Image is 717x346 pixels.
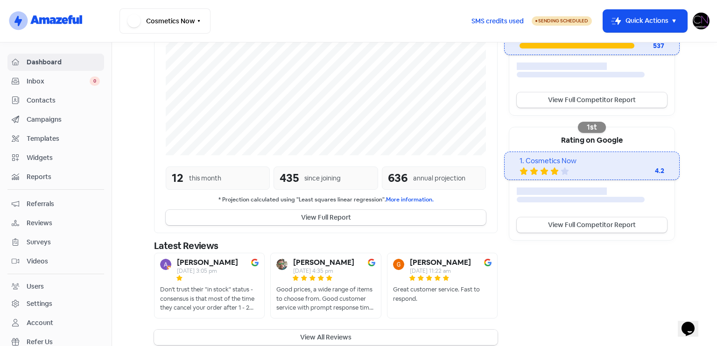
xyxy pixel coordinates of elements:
[160,259,171,270] img: Avatar
[693,13,710,29] img: User
[177,268,238,274] div: [DATE] 3:05 pm
[393,259,404,270] img: Avatar
[276,285,375,312] div: Good prices, a wide range of items to choose from. Good customer service with prompt response tim...
[538,18,588,24] span: Sending Scheduled
[368,259,375,266] img: Image
[27,237,100,247] span: Surveys
[27,318,53,328] div: Account
[27,299,52,309] div: Settings
[177,259,238,266] b: [PERSON_NAME]
[27,256,100,266] span: Videos
[7,149,104,166] a: Widgets
[7,73,104,90] a: Inbox 0
[7,195,104,213] a: Referrals
[293,268,354,274] div: [DATE] 4:35 pm
[388,170,408,187] div: 636
[484,259,492,266] img: Image
[7,111,104,128] a: Campaigns
[7,314,104,332] a: Account
[413,173,465,183] div: annual projection
[154,239,498,253] div: Latest Reviews
[678,309,708,337] iframe: chat widget
[7,278,104,295] a: Users
[166,210,486,225] button: View Full Report
[410,259,471,266] b: [PERSON_NAME]
[517,92,667,108] a: View Full Competitor Report
[627,166,664,176] div: 4.2
[154,330,498,345] button: View All Reviews
[509,127,675,152] div: Rating on Google
[280,170,299,187] div: 435
[27,218,100,228] span: Reviews
[393,285,492,303] div: Great customer service. Fast to respond.
[7,54,104,71] a: Dashboard
[471,16,524,26] span: SMS credits used
[27,153,100,163] span: Widgets
[7,168,104,186] a: Reports
[304,173,341,183] div: since joining
[27,76,90,86] span: Inbox
[27,199,100,209] span: Referrals
[464,15,532,25] a: SMS credits used
[160,285,259,312] div: Don't trust their "in stock" status - consensus is that most of the time they cancel your order a...
[27,57,100,67] span: Dashboard
[578,122,606,133] div: 1st
[293,259,354,266] b: [PERSON_NAME]
[7,215,104,232] a: Reviews
[119,8,211,34] button: Cosmetics Now
[251,259,259,266] img: Image
[27,172,100,182] span: Reports
[166,195,486,204] small: * Projection calculated using "Least squares linear regression".
[27,115,100,125] span: Campaigns
[7,130,104,147] a: Templates
[189,173,221,183] div: this month
[27,96,100,105] span: Contacts
[603,10,687,32] button: Quick Actions
[532,15,592,27] a: Sending Scheduled
[634,41,664,51] div: 537
[517,217,667,233] a: View Full Competitor Report
[276,259,288,270] img: Avatar
[520,156,664,166] div: 1. Cosmetics Now
[27,134,100,144] span: Templates
[7,295,104,312] a: Settings
[410,268,471,274] div: [DATE] 11:22 am
[172,170,183,187] div: 12
[7,92,104,109] a: Contacts
[7,234,104,251] a: Surveys
[386,196,434,203] a: More information.
[7,253,104,270] a: Videos
[90,76,100,86] span: 0
[27,282,44,291] div: Users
